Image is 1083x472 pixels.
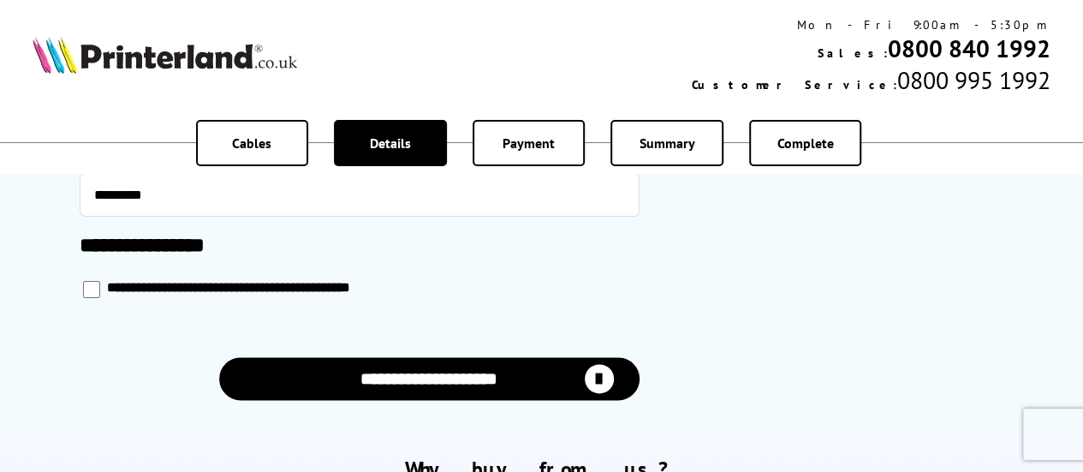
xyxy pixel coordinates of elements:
[692,17,1050,33] div: Mon - Fri 9:00am - 5:30pm
[640,134,695,152] span: Summary
[503,134,555,152] span: Payment
[370,134,411,152] span: Details
[897,64,1050,96] span: 0800 995 1992
[777,134,834,152] span: Complete
[692,77,897,93] span: Customer Service:
[818,45,888,61] span: Sales:
[232,134,271,152] span: Cables
[33,36,297,74] img: Printerland Logo
[888,33,1050,64] a: 0800 840 1992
